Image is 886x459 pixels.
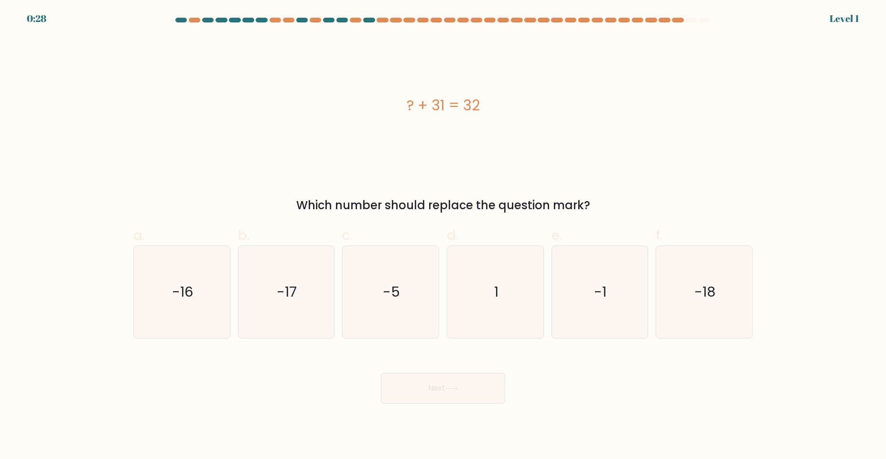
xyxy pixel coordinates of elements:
span: b. [238,226,249,245]
span: a. [133,226,145,245]
div: Which number should replace the question mark? [139,197,747,214]
span: f. [656,226,662,245]
text: -18 [695,282,716,301]
button: Next [381,373,505,404]
div: 0:28 [27,11,46,26]
span: c. [342,226,353,245]
span: e. [551,226,562,245]
text: 1 [494,282,498,301]
text: -17 [277,282,297,301]
text: -16 [172,282,193,301]
text: -1 [594,282,607,301]
div: ? + 31 = 32 [133,95,753,116]
span: d. [447,226,458,245]
div: Level 1 [830,11,859,26]
text: -5 [383,282,400,301]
